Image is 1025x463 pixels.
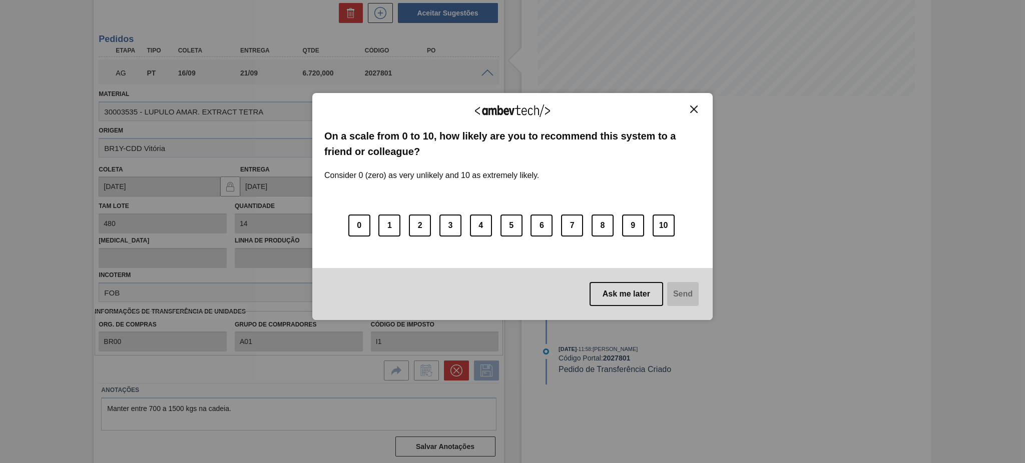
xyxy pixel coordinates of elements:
button: 1 [378,214,400,236]
button: 6 [531,214,553,236]
button: 0 [348,214,370,236]
button: Ask me later [590,282,663,306]
label: Consider 0 (zero) as very unlikely and 10 as extremely likely. [324,159,539,180]
button: 7 [561,214,583,236]
label: On a scale from 0 to 10, how likely are you to recommend this system to a friend or colleague? [324,128,701,159]
img: Logo Ambevtech [475,104,550,117]
button: 10 [653,214,675,236]
button: 2 [409,214,431,236]
button: Close [687,105,701,113]
img: Close [690,105,698,113]
button: 5 [500,214,523,236]
button: 9 [622,214,644,236]
button: 3 [439,214,461,236]
button: 4 [470,214,492,236]
button: 8 [592,214,614,236]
